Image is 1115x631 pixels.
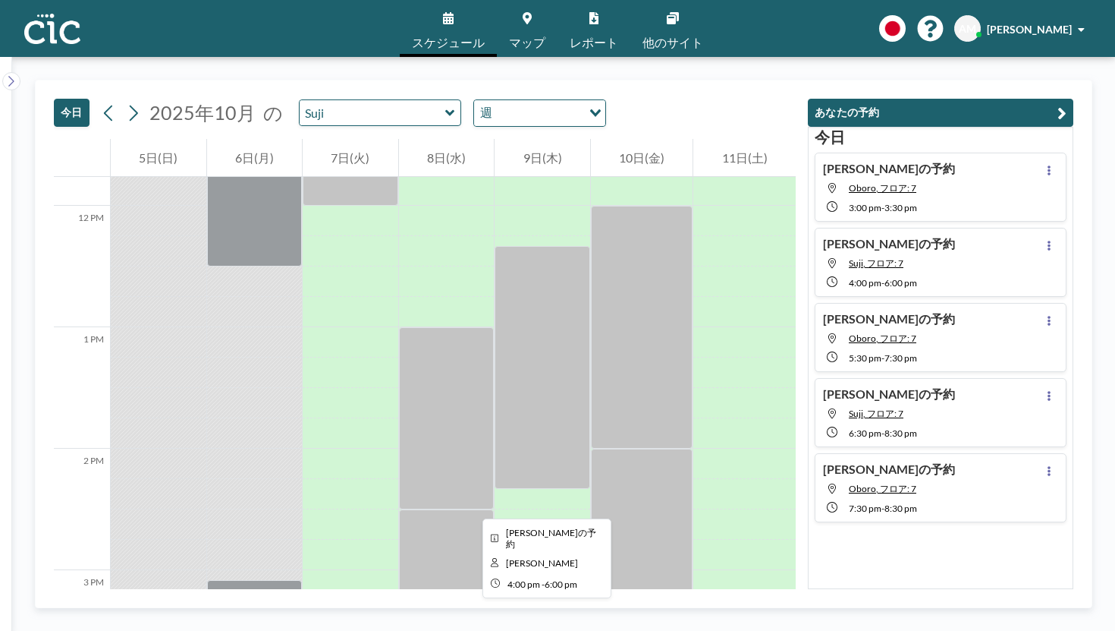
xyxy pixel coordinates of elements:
span: 6:00 PM [545,579,577,590]
span: - [881,202,884,213]
span: AM [959,22,976,36]
span: Suji, フロア: 7 [849,257,903,269]
span: - [881,428,884,439]
h3: 今日 [815,128,1066,147]
input: Suji [300,100,445,125]
div: 1 PM [54,327,110,449]
div: 8日(水) [399,139,495,177]
div: 11日(土) [693,139,796,177]
span: Asaka Mori [506,557,578,569]
button: 今日 [54,99,90,127]
h4: [PERSON_NAME]の予約 [823,236,955,251]
span: 4:00 PM [849,277,881,289]
h4: [PERSON_NAME]の予約 [823,386,955,402]
span: - [881,352,884,364]
div: 10日(金) [591,139,693,177]
span: 他のサイト [642,36,703,49]
div: 9日(木) [495,139,590,177]
span: - [542,579,545,590]
span: 2025年10月 [149,101,256,124]
span: 6:30 PM [849,428,881,439]
span: - [881,277,884,289]
span: Oboro, フロア: 7 [849,483,916,494]
div: 6日(月) [207,139,303,177]
span: Asaka さんの予約 [506,527,596,550]
span: 4:00 PM [507,579,540,590]
span: 7:30 PM [884,352,917,364]
span: Suji, フロア: 7 [849,408,903,419]
h4: [PERSON_NAME]の予約 [823,311,955,327]
span: レポート [570,36,618,49]
div: 7日(火) [303,139,398,177]
span: - [881,503,884,514]
button: あなたの予約 [808,99,1073,127]
span: 7:30 PM [849,503,881,514]
span: 8:30 PM [884,428,917,439]
span: 3:00 PM [849,202,881,213]
span: Oboro, フロア: 7 [849,333,916,344]
h4: [PERSON_NAME]の予約 [823,161,955,176]
span: 5:30 PM [849,352,881,364]
span: [PERSON_NAME] [987,23,1072,36]
h4: [PERSON_NAME]の予約 [823,462,955,477]
span: 6:00 PM [884,277,917,289]
span: Oboro, フロア: 7 [849,182,916,194]
div: 2 PM [54,449,110,570]
span: 3:30 PM [884,202,917,213]
input: Search for option [497,103,580,123]
span: スケジュール [412,36,485,49]
div: Search for option [474,100,605,126]
span: 週 [477,103,495,123]
img: organization-logo [24,14,80,44]
div: 5日(日) [111,139,206,177]
span: の [263,101,283,125]
span: 8:30 PM [884,503,917,514]
span: マップ [509,36,545,49]
div: 12 PM [54,206,110,327]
